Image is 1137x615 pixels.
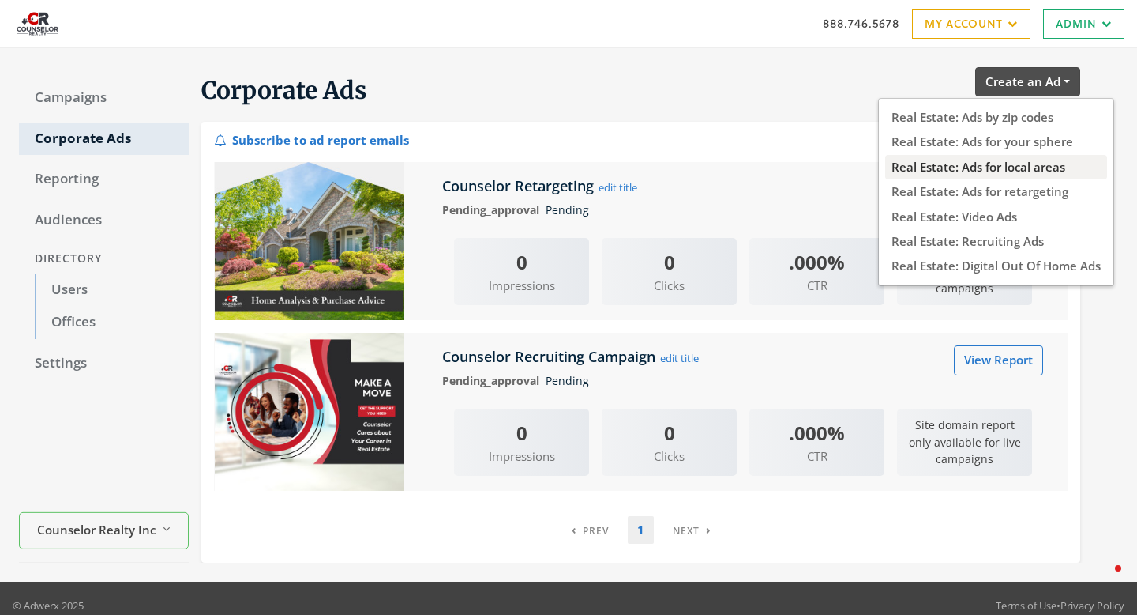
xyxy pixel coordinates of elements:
[442,176,598,195] h5: Counselor Retargeting
[885,179,1107,204] button: Real Estate: Ads for retargeting
[628,516,654,544] a: 1
[430,372,1056,390] div: Pending
[19,204,189,237] a: Audiences
[1060,598,1124,613] a: Privacy Policy
[454,447,589,466] span: Impressions
[442,373,546,388] span: Pending_approval
[996,598,1056,613] a: Terms of Use
[659,349,700,367] button: edit title
[602,418,737,447] div: 0
[13,4,62,43] img: Adwerx
[749,418,884,447] div: .000%
[885,105,1107,130] button: Real Estate: Ads by zip codes
[430,202,1056,219] div: Pending
[442,202,546,217] span: Pending_approval
[454,418,589,447] div: 0
[214,128,409,149] div: Subscribe to ad report emails
[215,333,404,491] img: Counselor Recruiting Campaign
[19,512,189,549] button: Counselor Realty Inc.
[897,409,1032,476] p: Site domain report only available for live campaigns
[19,163,189,196] a: Reporting
[885,254,1107,278] button: Real Estate: Digital Out Of Home Ads
[954,345,1043,375] a: View Report
[35,274,189,307] a: Users
[215,162,404,320] img: Counselor Retargeting
[602,247,737,277] div: 0
[749,447,884,466] span: CTR
[19,244,189,274] div: Directory
[35,306,189,339] a: Offices
[885,130,1107,154] button: Real Estate: Ads for your sphere
[602,277,737,295] span: Clicks
[996,598,1124,613] div: •
[912,9,1030,39] a: My Account
[454,247,589,277] div: 0
[975,67,1080,96] button: Create an Ad
[1083,561,1121,599] iframe: Intercom live chat
[885,229,1107,254] button: Real Estate: Recruiting Ads
[562,516,720,544] nav: pagination
[885,155,1107,179] button: Real Estate: Ads for local areas
[454,277,589,295] span: Impressions
[1043,9,1124,39] a: Admin
[442,347,659,366] h5: Counselor Recruiting Campaign
[749,247,884,277] div: .000%
[749,277,884,295] span: CTR
[598,179,638,196] button: edit title
[823,15,899,32] a: 888.746.5678
[13,598,84,613] p: © Adwerx 2025
[885,205,1107,229] button: Real Estate: Video Ads
[602,447,737,466] span: Clicks
[37,520,156,538] span: Counselor Realty Inc.
[19,347,189,380] a: Settings
[201,75,367,105] span: Corporate Ads
[19,123,189,156] a: Corporate Ads
[19,81,189,115] a: Campaigns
